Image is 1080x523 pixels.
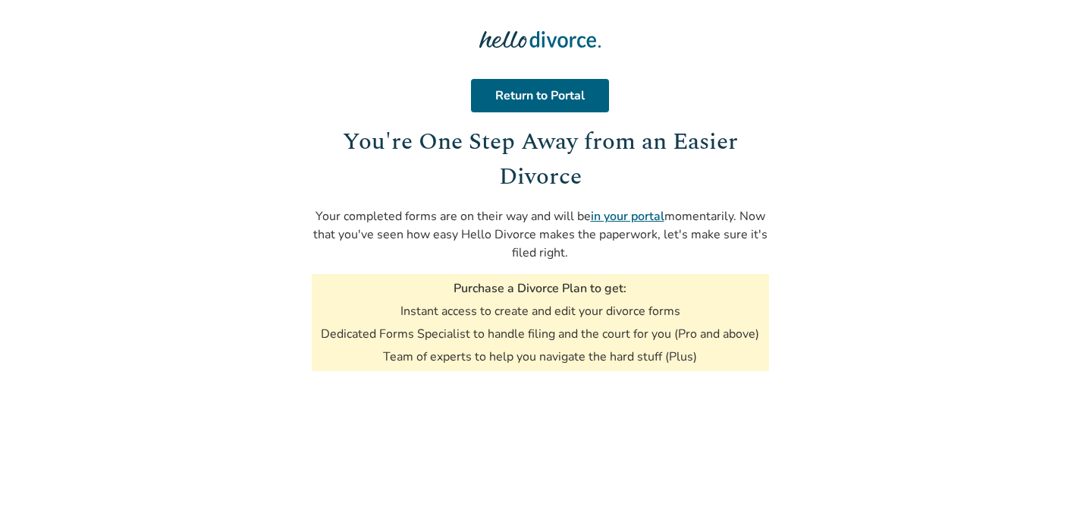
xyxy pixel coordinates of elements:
[383,348,697,365] li: Team of experts to help you navigate the hard stuff (Plus)
[312,124,769,195] h1: You're One Step Away from an Easier Divorce
[454,280,626,297] h3: Purchase a Divorce Plan to get:
[471,79,609,112] a: Return to Portal
[479,24,601,55] img: Hello Divorce Logo
[312,207,769,262] p: Your completed forms are on their way and will be momentarily. Now that you've seen how easy Hell...
[321,326,759,342] li: Dedicated Forms Specialist to handle filing and the court for you (Pro and above)
[400,303,680,320] li: Instant access to create and edit your divorce forms
[591,208,664,225] a: in your portal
